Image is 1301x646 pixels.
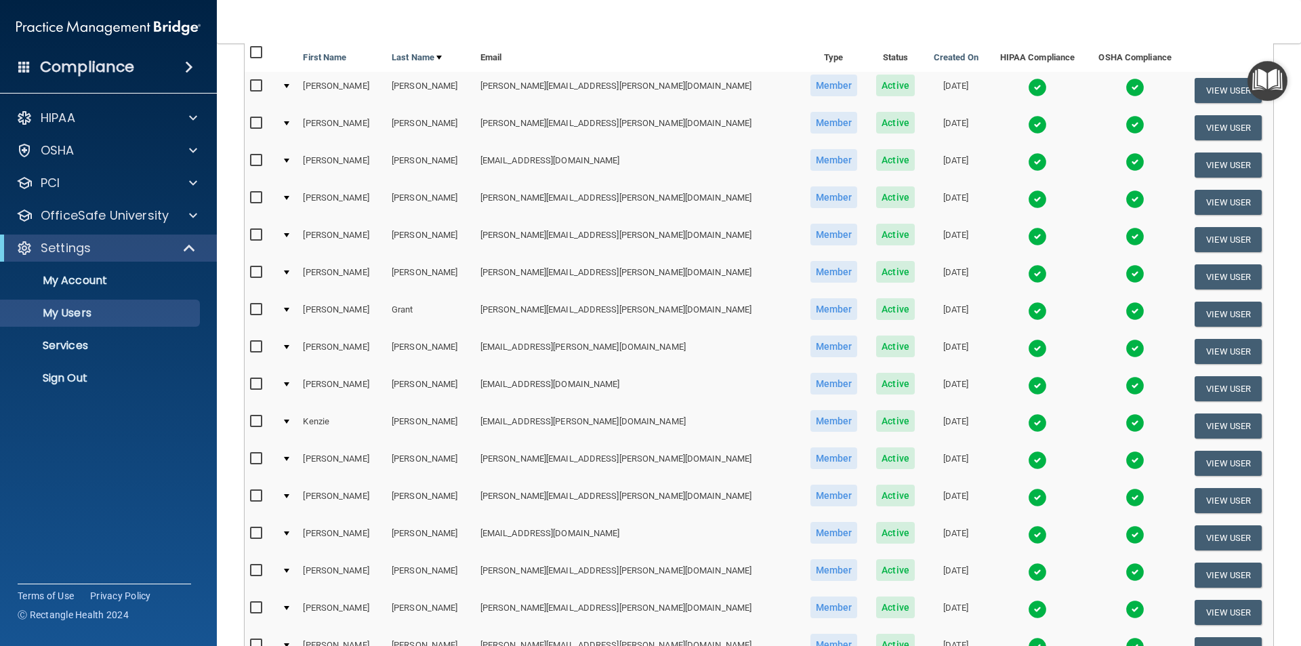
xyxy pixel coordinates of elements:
p: PCI [41,175,60,191]
span: Active [876,336,915,357]
td: [PERSON_NAME] [297,594,386,631]
th: OSHA Compliance [1087,39,1183,72]
td: [PERSON_NAME] [297,557,386,594]
td: [PERSON_NAME] [297,221,386,258]
span: Ⓒ Rectangle Health 2024 [18,608,129,622]
span: Active [876,149,915,171]
td: [PERSON_NAME] [297,258,386,296]
button: View User [1195,413,1262,439]
span: Active [876,298,915,320]
img: tick.e7d51cea.svg [1028,563,1047,582]
a: Last Name [392,49,442,66]
td: [PERSON_NAME] [297,146,386,184]
button: View User [1195,563,1262,588]
a: PCI [16,175,197,191]
span: Member [810,75,858,96]
th: Status [867,39,924,72]
td: [PERSON_NAME] [386,333,475,370]
p: My Account [9,274,194,287]
td: [DATE] [924,519,988,557]
th: Type [800,39,867,72]
td: [PERSON_NAME] [386,109,475,146]
button: View User [1195,376,1262,401]
span: Active [876,112,915,134]
img: tick.e7d51cea.svg [1126,78,1144,97]
td: [PERSON_NAME] [297,370,386,407]
p: OfficeSafe University [41,207,169,224]
img: tick.e7d51cea.svg [1126,264,1144,283]
td: [DATE] [924,146,988,184]
td: [PERSON_NAME] [386,482,475,519]
td: [DATE] [924,109,988,146]
td: [PERSON_NAME][EMAIL_ADDRESS][PERSON_NAME][DOMAIN_NAME] [475,221,800,258]
td: [DATE] [924,445,988,482]
td: [EMAIL_ADDRESS][DOMAIN_NAME] [475,146,800,184]
span: Active [876,186,915,208]
td: [EMAIL_ADDRESS][DOMAIN_NAME] [475,370,800,407]
button: View User [1195,600,1262,625]
img: tick.e7d51cea.svg [1126,115,1144,134]
img: tick.e7d51cea.svg [1028,413,1047,432]
span: Active [876,224,915,245]
span: Member [810,224,858,245]
span: Member [810,522,858,544]
td: [PERSON_NAME] [386,221,475,258]
img: tick.e7d51cea.svg [1028,78,1047,97]
span: Active [876,597,915,618]
img: PMB logo [16,14,201,41]
button: View User [1195,488,1262,513]
p: Sign Out [9,371,194,385]
span: Member [810,261,858,283]
span: Active [876,447,915,469]
td: [DATE] [924,221,988,258]
a: HIPAA [16,110,197,126]
td: [PERSON_NAME] [386,407,475,445]
a: Settings [16,240,197,256]
a: Terms of Use [18,589,74,603]
td: [PERSON_NAME] [386,72,475,109]
span: Active [876,373,915,395]
td: [PERSON_NAME][EMAIL_ADDRESS][PERSON_NAME][DOMAIN_NAME] [475,445,800,482]
td: [DATE] [924,557,988,594]
span: Active [876,485,915,506]
button: View User [1195,525,1262,550]
img: tick.e7d51cea.svg [1028,153,1047,171]
img: tick.e7d51cea.svg [1126,413,1144,432]
td: [DATE] [924,72,988,109]
td: [DATE] [924,370,988,407]
img: tick.e7d51cea.svg [1126,302,1144,321]
td: [PERSON_NAME] [297,519,386,557]
img: tick.e7d51cea.svg [1028,339,1047,358]
img: tick.e7d51cea.svg [1126,488,1144,507]
td: [DATE] [924,407,988,445]
button: View User [1195,115,1262,140]
img: tick.e7d51cea.svg [1126,451,1144,470]
td: [PERSON_NAME][EMAIL_ADDRESS][PERSON_NAME][DOMAIN_NAME] [475,258,800,296]
td: [DATE] [924,296,988,333]
p: Settings [41,240,91,256]
td: [PERSON_NAME] [386,370,475,407]
img: tick.e7d51cea.svg [1028,302,1047,321]
td: [DATE] [924,482,988,519]
img: tick.e7d51cea.svg [1126,153,1144,171]
td: [DATE] [924,594,988,631]
button: View User [1195,78,1262,103]
img: tick.e7d51cea.svg [1126,600,1144,619]
a: OfficeSafe University [16,207,197,224]
td: [PERSON_NAME] [297,109,386,146]
img: tick.e7d51cea.svg [1028,451,1047,470]
span: Member [810,597,858,618]
button: View User [1195,153,1262,178]
span: Member [810,186,858,208]
button: View User [1195,190,1262,215]
td: [EMAIL_ADDRESS][PERSON_NAME][DOMAIN_NAME] [475,407,800,445]
a: First Name [303,49,346,66]
img: tick.e7d51cea.svg [1126,525,1144,544]
img: tick.e7d51cea.svg [1028,376,1047,395]
span: Active [876,261,915,283]
span: Member [810,559,858,581]
td: [PERSON_NAME][EMAIL_ADDRESS][PERSON_NAME][DOMAIN_NAME] [475,109,800,146]
img: tick.e7d51cea.svg [1028,115,1047,134]
h4: Compliance [40,58,134,77]
img: tick.e7d51cea.svg [1126,376,1144,395]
